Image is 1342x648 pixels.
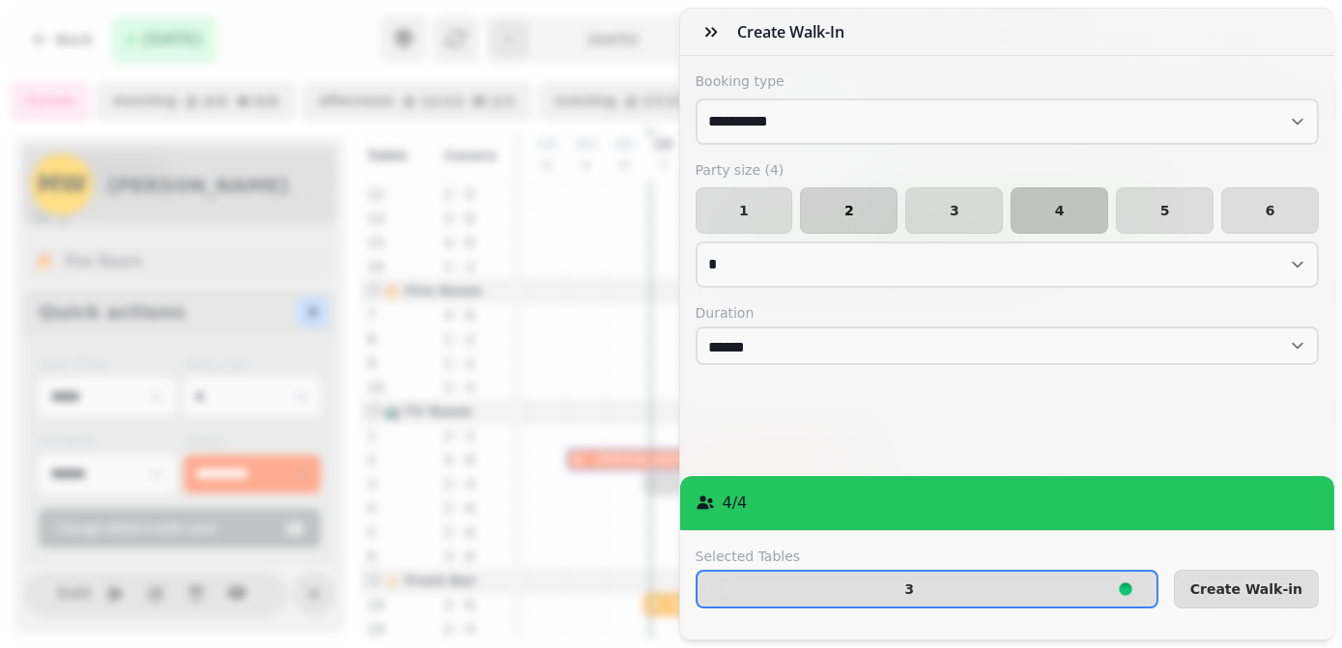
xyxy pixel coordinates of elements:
[1190,582,1302,596] span: Create Walk-in
[816,204,881,217] span: 2
[922,204,986,217] span: 3
[1116,187,1214,234] button: 5
[904,582,914,596] p: 3
[696,187,793,234] button: 1
[1238,204,1302,217] span: 6
[712,204,777,217] span: 1
[696,570,1158,608] button: 3
[1174,570,1319,608] button: Create Walk-in
[1027,204,1092,217] span: 4
[696,160,1320,180] label: Party size ( 4 )
[800,187,898,234] button: 2
[696,547,1158,566] label: Selected Tables
[1132,204,1197,217] span: 5
[1221,187,1319,234] button: 6
[1011,187,1108,234] button: 4
[905,187,1003,234] button: 3
[696,303,1320,323] label: Duration
[696,71,1320,91] label: Booking type
[723,492,748,515] p: 4 / 4
[738,20,853,43] h3: Create Walk-in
